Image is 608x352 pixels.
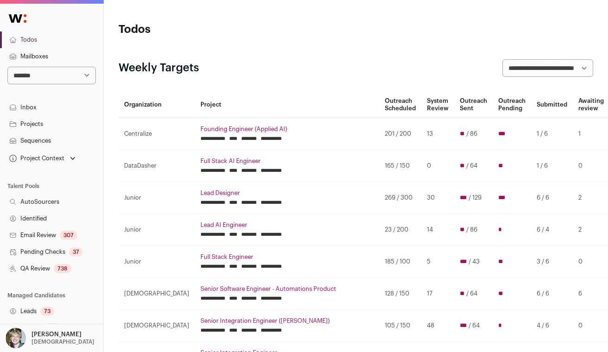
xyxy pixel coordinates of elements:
[119,214,195,246] td: Junior
[201,317,374,325] a: Senior Integration Engineer ([PERSON_NAME])
[6,328,26,348] img: 6494470-medium_jpg
[466,226,477,233] span: / 86
[119,310,195,342] td: [DEMOGRAPHIC_DATA]
[379,92,421,118] th: Outreach Scheduled
[69,247,83,257] div: 37
[54,264,71,273] div: 738
[421,118,454,150] td: 13
[466,130,477,138] span: / 86
[7,155,64,162] div: Project Context
[466,162,477,170] span: / 64
[119,150,195,182] td: DataDasher
[421,182,454,214] td: 30
[201,285,374,293] a: Senior Software Engineer - Automations Product
[379,150,421,182] td: 165 / 150
[201,189,374,197] a: Lead Designer
[379,118,421,150] td: 201 / 200
[531,92,573,118] th: Submitted
[421,92,454,118] th: System Review
[379,278,421,310] td: 128 / 150
[60,231,77,240] div: 307
[31,338,94,346] p: [DEMOGRAPHIC_DATA]
[469,322,480,329] span: / 64
[531,150,573,182] td: 1 / 6
[379,182,421,214] td: 269 / 300
[31,331,81,338] p: [PERSON_NAME]
[421,150,454,182] td: 0
[7,152,77,165] button: Open dropdown
[379,310,421,342] td: 105 / 150
[469,194,482,201] span: / 129
[469,258,480,265] span: / 43
[119,92,195,118] th: Organization
[421,246,454,278] td: 5
[493,92,531,118] th: Outreach Pending
[4,9,31,28] img: Wellfound
[201,157,374,165] a: Full Stack AI Engineer
[119,246,195,278] td: Junior
[119,182,195,214] td: Junior
[379,246,421,278] td: 185 / 100
[531,278,573,310] td: 6 / 6
[421,310,454,342] td: 48
[119,61,199,75] h2: Weekly Targets
[379,214,421,246] td: 23 / 200
[4,328,96,348] button: Open dropdown
[201,253,374,261] a: Full Stack Engineer
[201,221,374,229] a: Lead AI Engineer
[531,118,573,150] td: 1 / 6
[421,214,454,246] td: 14
[531,182,573,214] td: 6 / 6
[119,278,195,310] td: [DEMOGRAPHIC_DATA]
[195,92,379,118] th: Project
[119,22,277,37] h1: Todos
[44,323,61,333] div: 182
[531,246,573,278] td: 3 / 6
[531,310,573,342] td: 4 / 6
[201,126,374,133] a: Founding Engineer (Applied AI)
[40,307,54,316] div: 73
[531,214,573,246] td: 6 / 4
[454,92,493,118] th: Outreach Sent
[119,118,195,150] td: Centralize
[421,278,454,310] td: 17
[466,290,477,297] span: / 64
